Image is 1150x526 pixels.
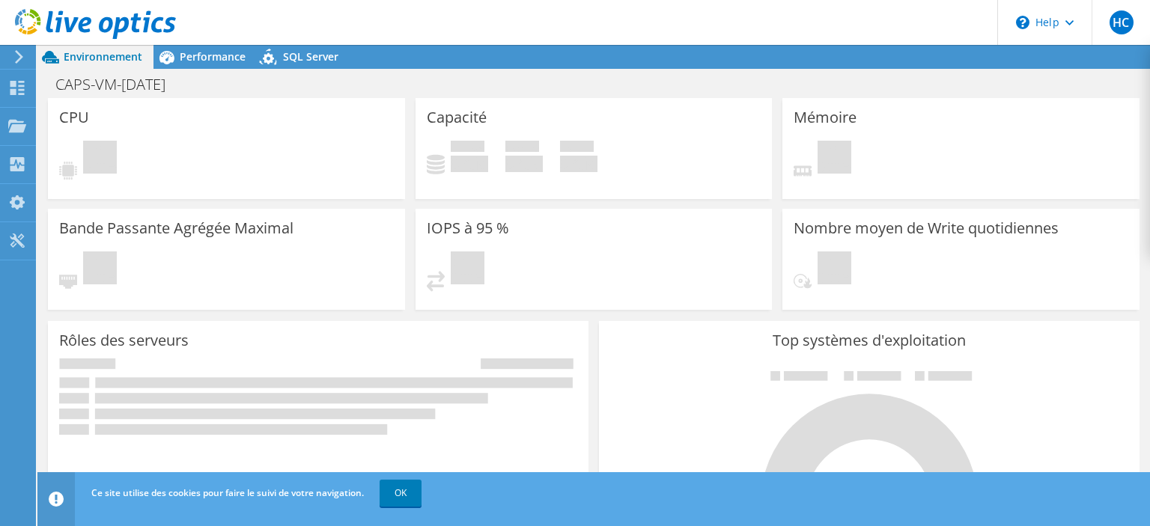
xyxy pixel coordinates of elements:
[818,251,851,288] span: En attente
[59,220,293,236] h3: Bande Passante Agrégée Maximal
[427,220,509,236] h3: IOPS à 95 %
[818,141,851,177] span: En attente
[59,332,189,349] h3: Rôles des serveurs
[91,486,364,499] span: Ce site utilise des cookies pour faire le suivi de votre navigation.
[505,141,539,156] span: Espace libre
[1016,16,1029,29] svg: \n
[1110,10,1134,34] span: HC
[427,109,487,126] h3: Capacité
[380,480,422,507] a: OK
[83,141,117,177] span: En attente
[180,49,246,64] span: Performance
[560,156,597,172] h4: 0 Gio
[451,141,484,156] span: Utilisé
[283,49,338,64] span: SQL Server
[451,156,488,172] h4: 0 Gio
[59,109,89,126] h3: CPU
[794,109,857,126] h3: Mémoire
[83,251,117,288] span: En attente
[560,141,594,156] span: Total
[505,156,543,172] h4: 0 Gio
[49,76,189,93] h1: CAPS-VM-[DATE]
[64,49,142,64] span: Environnement
[794,220,1059,236] h3: Nombre moyen de Write quotidiennes
[610,332,1128,349] h3: Top systèmes d'exploitation
[451,251,484,288] span: En attente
